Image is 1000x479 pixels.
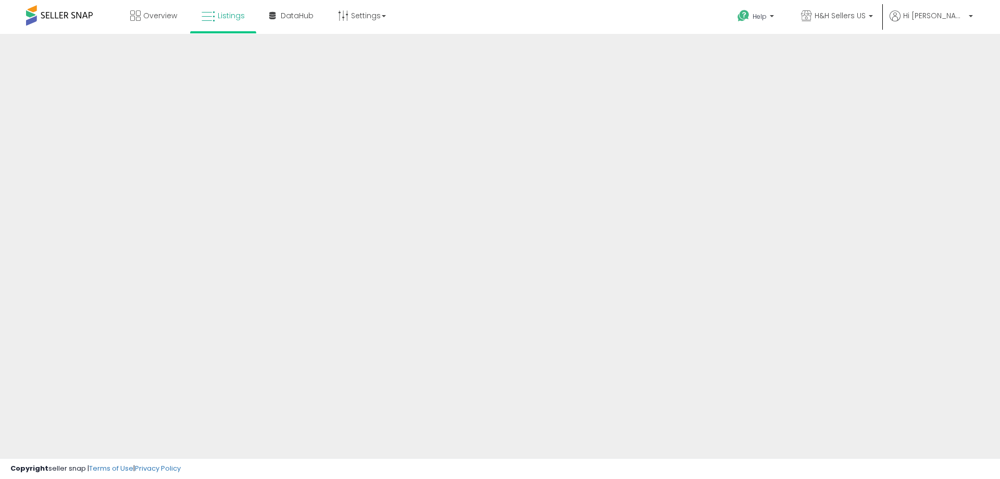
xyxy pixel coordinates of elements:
a: Hi [PERSON_NAME] [890,10,973,34]
span: H&H Sellers US [815,10,866,21]
div: seller snap | | [10,464,181,474]
span: Help [753,12,767,21]
a: Terms of Use [89,463,133,473]
a: Help [729,2,784,34]
a: Privacy Policy [135,463,181,473]
i: Get Help [737,9,750,22]
span: Hi [PERSON_NAME] [903,10,966,21]
span: Overview [143,10,177,21]
span: DataHub [281,10,314,21]
span: Listings [218,10,245,21]
strong: Copyright [10,463,48,473]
